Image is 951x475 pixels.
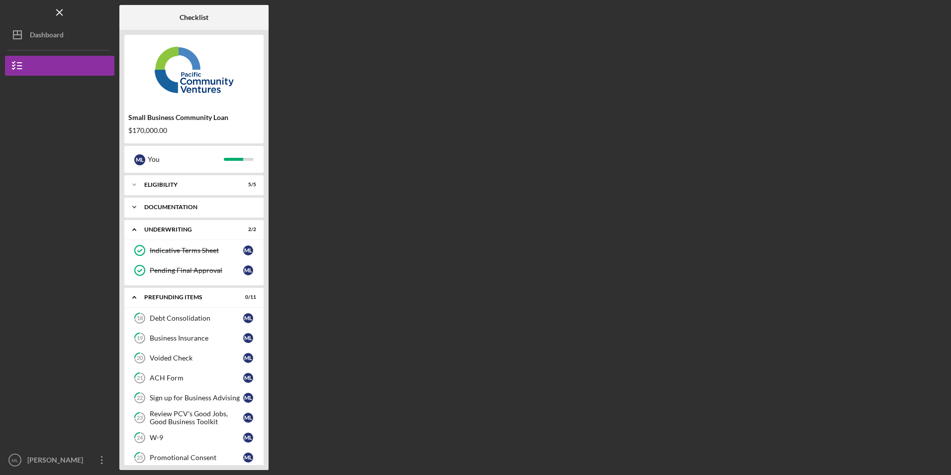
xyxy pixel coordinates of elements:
[150,334,243,342] div: Business Insurance
[137,395,143,401] tspan: 22
[150,314,243,322] div: Debt Consolidation
[150,266,243,274] div: Pending Final Approval
[137,435,143,441] tspan: 24
[5,25,114,45] button: Dashboard
[129,408,259,428] a: 23Review PCV's Good Jobs, Good Business ToolkitML
[150,454,243,462] div: Promotional Consent
[150,374,243,382] div: ACH Form
[243,245,253,255] div: M L
[11,458,18,463] text: ML
[144,294,231,300] div: Prefunding Items
[238,294,256,300] div: 0 / 11
[148,151,224,168] div: You
[238,182,256,188] div: 5 / 5
[150,394,243,402] div: Sign up for Business Advising
[150,410,243,426] div: Review PCV's Good Jobs, Good Business Toolkit
[144,227,231,233] div: Underwriting
[129,348,259,368] a: 20Voided CheckML
[144,204,251,210] div: Documentation
[243,433,253,443] div: M L
[150,246,243,254] div: Indicative Terms Sheet
[180,13,208,21] b: Checklist
[129,448,259,468] a: 25Promotional ConsentML
[137,415,143,421] tspan: 23
[243,265,253,275] div: M L
[129,328,259,348] a: 19Business InsuranceML
[134,154,145,165] div: M L
[144,182,231,188] div: Eligibility
[137,375,143,381] tspan: 21
[137,335,143,342] tspan: 19
[129,428,259,448] a: 24W-9ML
[150,354,243,362] div: Voided Check
[30,25,64,47] div: Dashboard
[129,240,259,260] a: Indicative Terms SheetML
[243,313,253,323] div: M L
[129,368,259,388] a: 21ACH FormML
[243,333,253,343] div: M L
[243,353,253,363] div: M L
[129,388,259,408] a: 22Sign up for Business AdvisingML
[137,355,143,361] tspan: 20
[137,455,143,461] tspan: 25
[243,393,253,403] div: M L
[128,126,260,134] div: $170,000.00
[25,450,90,473] div: [PERSON_NAME]
[5,450,114,470] button: ML[PERSON_NAME]
[243,373,253,383] div: M L
[137,315,143,322] tspan: 18
[238,227,256,233] div: 2 / 2
[129,308,259,328] a: 18Debt ConsolidationML
[150,434,243,442] div: W-9
[243,413,253,423] div: M L
[128,114,260,121] div: Small Business Community Loan
[129,260,259,280] a: Pending Final ApprovalML
[243,453,253,463] div: M L
[124,40,264,100] img: Product logo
